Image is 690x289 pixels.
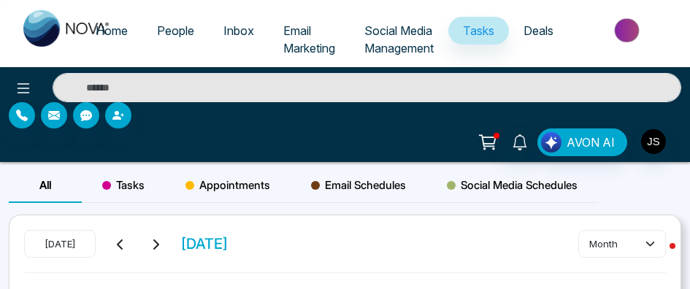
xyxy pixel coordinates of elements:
[102,177,145,194] span: Tasks
[641,129,666,154] img: User Avatar
[209,17,269,45] a: Inbox
[448,17,509,45] a: Tasks
[39,178,51,192] span: All
[157,23,194,38] span: People
[524,23,553,38] span: Deals
[509,17,568,45] a: Deals
[350,17,448,62] a: Social Media Management
[283,23,335,55] span: Email Marketing
[463,23,494,38] span: Tasks
[364,23,434,55] span: Social Media Management
[269,17,350,62] a: Email Marketing
[24,230,96,258] button: [DATE]
[567,134,615,151] span: AVON AI
[640,239,675,274] iframe: Intercom live chat
[578,230,666,258] button: month
[96,23,128,38] span: Home
[81,17,142,45] a: Home
[180,233,229,255] span: [DATE]
[541,132,561,153] img: Lead Flow
[575,14,681,47] img: Market-place.gif
[311,177,406,194] span: Email Schedules
[23,10,111,47] img: Nova CRM Logo
[142,17,209,45] a: People
[185,177,270,194] span: Appointments
[447,177,578,194] span: Social Media Schedules
[223,23,254,38] span: Inbox
[537,128,627,156] button: AVON AI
